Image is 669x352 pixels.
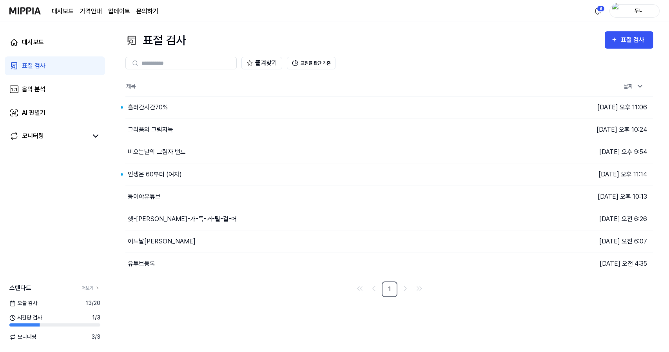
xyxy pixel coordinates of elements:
div: 날짜 [620,80,647,93]
button: 표절률 판단 기준 [287,57,335,69]
td: [DATE] 오후 11:14 [521,163,653,185]
div: AI 판별기 [22,108,45,118]
a: 대시보드 [5,33,105,52]
span: 모니터링 [9,333,36,341]
td: [DATE] 오전 6:26 [521,208,653,230]
span: 3 / 3 [91,333,100,341]
div: 어느날[PERSON_NAME] [128,237,196,246]
a: 문의하기 [136,7,158,16]
div: 비오는날의 그림자 밴드 [128,147,186,157]
button: 가격안내 [80,7,102,16]
td: [DATE] 오전 4:35 [521,252,653,275]
img: 알림 [593,6,602,16]
td: [DATE] 오전 6:07 [521,230,653,252]
div: 8 [597,5,605,12]
div: 표절 검사 [125,31,186,49]
span: 스탠다드 [9,283,31,293]
button: profile두니 [609,4,660,18]
div: 대시보드 [22,38,44,47]
a: Go to last page [413,282,426,295]
nav: pagination [125,281,653,297]
a: Go to first page [354,282,366,295]
div: 유튜브등록 [128,259,155,269]
a: 더보기 [82,285,100,292]
div: 인생은 60부터 (여자) [128,170,182,179]
button: 알림8 [591,5,604,17]
a: Go to previous page [368,282,380,295]
div: 모니터링 [22,131,44,141]
a: 1 [382,281,397,297]
div: 흘러간시간70% [128,103,168,112]
div: 표절 검사 [22,61,45,71]
a: 모니터링 [9,131,88,141]
a: Go to next page [399,282,412,295]
span: 1 / 3 [92,314,100,322]
td: [DATE] 오후 10:24 [521,118,653,141]
th: 제목 [125,77,521,96]
div: 두니 [624,6,654,15]
div: 음악 분석 [22,85,45,94]
td: [DATE] 오후 9:54 [521,141,653,163]
a: 표절 검사 [5,56,105,75]
button: 즐겨찾기 [241,57,282,69]
div: 햇-[PERSON_NAME]-가-득-거-릴-걸-어 [128,214,237,224]
a: 업데이트 [108,7,130,16]
span: 13 / 20 [85,299,100,307]
td: [DATE] 오후 10:13 [521,185,653,208]
div: 표절 검사 [621,35,647,45]
td: [DATE] 오후 11:06 [521,96,653,118]
a: 대시보드 [52,7,74,16]
button: 표절 검사 [605,31,653,49]
span: 오늘 검사 [9,299,37,307]
a: AI 판별기 [5,103,105,122]
div: 그리움의 그림자녹 [128,125,173,134]
a: 음악 분석 [5,80,105,99]
div: 둥이야유튜브 [128,192,161,201]
img: profile [612,3,622,19]
span: 시간당 검사 [9,314,42,322]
